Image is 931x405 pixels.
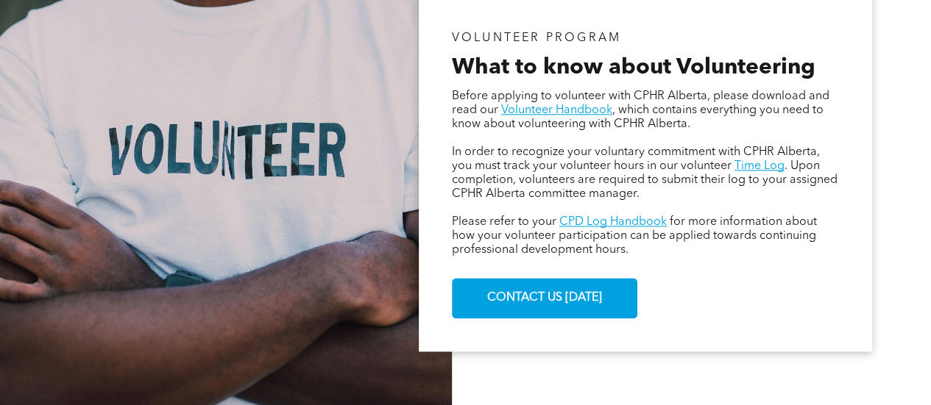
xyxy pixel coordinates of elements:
span: , which contains everything you need to know about volunteering with CPHR Alberta. [452,104,824,130]
a: CPD Log Handbook [559,216,667,228]
a: Time Log [734,160,785,172]
span: Please refer to your [452,216,556,228]
span: In order to recognize your voluntary commitment with CPHR Alberta, you must track your volunteer ... [452,146,820,172]
span: for more information about how your volunteer participation can be applied towards continuing pro... [452,216,817,256]
a: Volunteer Handbook [501,104,612,116]
span: Before applying to volunteer with CPHR Alberta, please download and read our [452,90,829,116]
span: CONTACT US [DATE] [482,284,607,312]
a: CONTACT US [DATE] [452,278,637,318]
span: . Upon completion, volunteers are required to submit their log to your assigned CPHR Alberta comm... [452,160,838,200]
span: VOLUNTEER PROGRAM [452,32,621,44]
span: What to know about Volunteering [452,57,815,79]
